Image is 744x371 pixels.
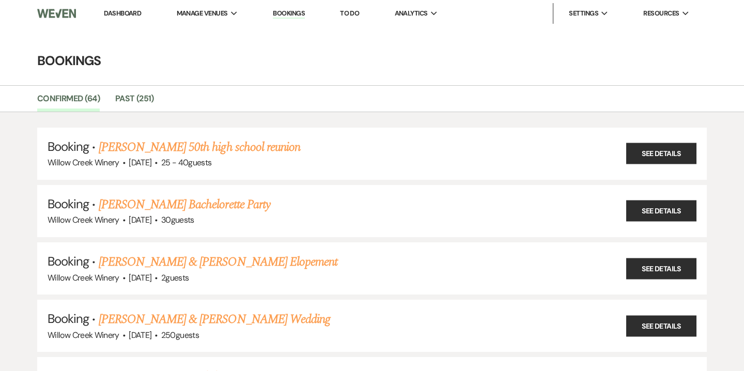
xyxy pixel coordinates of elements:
a: Past (251) [115,92,154,112]
a: Bookings [273,9,305,19]
span: Willow Creek Winery [48,214,119,225]
span: 30 guests [161,214,194,225]
a: [PERSON_NAME] & [PERSON_NAME] Wedding [99,310,330,329]
span: Settings [569,8,598,19]
span: 25 - 40 guests [161,157,212,168]
img: Weven Logo [37,3,76,24]
a: Confirmed (64) [37,92,100,112]
span: Booking [48,311,89,327]
span: Willow Creek Winery [48,272,119,283]
a: To Do [340,9,359,18]
a: See Details [626,143,696,164]
span: Booking [48,138,89,154]
span: Manage Venues [177,8,228,19]
span: Willow Creek Winery [48,157,119,168]
span: [DATE] [129,272,151,283]
a: [PERSON_NAME] & [PERSON_NAME] Elopement [99,253,338,271]
span: [DATE] [129,330,151,341]
span: [DATE] [129,214,151,225]
span: Willow Creek Winery [48,330,119,341]
a: See Details [626,200,696,222]
span: 2 guests [161,272,189,283]
a: [PERSON_NAME] 50th high school reunion [99,138,301,157]
a: [PERSON_NAME] Bachelorette Party [99,195,270,214]
a: Dashboard [104,9,141,18]
a: See Details [626,258,696,279]
span: Resources [643,8,679,19]
span: [DATE] [129,157,151,168]
span: 250 guests [161,330,199,341]
a: See Details [626,315,696,336]
span: Booking [48,253,89,269]
span: Booking [48,196,89,212]
span: Analytics [395,8,428,19]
